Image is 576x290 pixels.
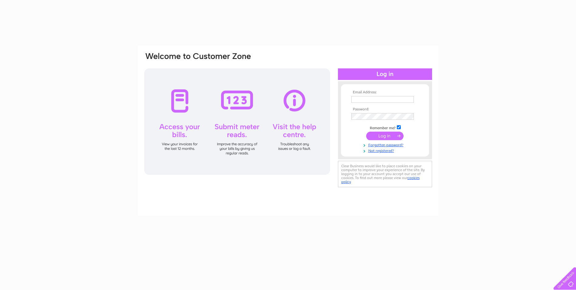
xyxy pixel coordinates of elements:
[350,90,420,95] th: Email Address:
[341,176,420,184] a: cookies policy
[350,124,420,130] td: Remember me?
[366,132,404,140] input: Submit
[351,147,420,153] a: Not registered?
[351,142,420,147] a: Forgotten password?
[350,107,420,112] th: Password:
[338,161,432,187] div: Clear Business would like to place cookies on your computer to improve your experience of the sit...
